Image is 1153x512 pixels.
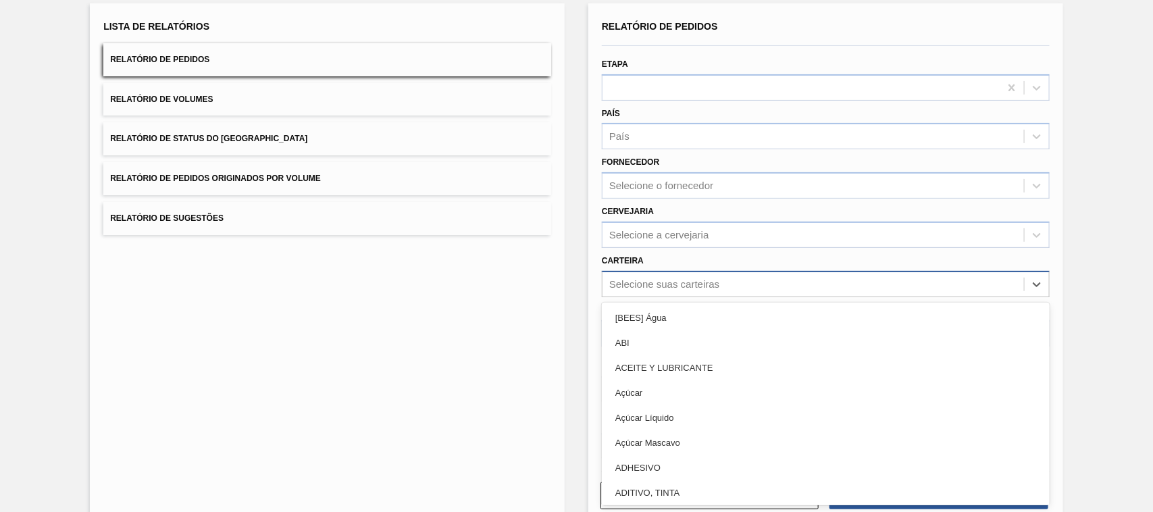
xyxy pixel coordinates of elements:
div: Açúcar Líquido [602,405,1050,430]
button: Relatório de Pedidos Originados por Volume [103,162,551,195]
div: ABI [602,330,1050,355]
button: Relatório de Volumes [103,83,551,116]
label: Cervejaria [602,207,654,216]
div: Açúcar [602,380,1050,405]
span: Relatório de Pedidos [110,55,209,64]
div: Selecione o fornecedor [609,180,713,192]
span: Relatório de Sugestões [110,213,224,223]
label: Fornecedor [602,157,659,167]
button: Relatório de Status do [GEOGRAPHIC_DATA] [103,122,551,155]
div: [BEES] Água [602,305,1050,330]
span: Relatório de Status do [GEOGRAPHIC_DATA] [110,134,307,143]
div: Açúcar Mascavo [602,430,1050,455]
div: ADITIVO, TINTA [602,480,1050,505]
button: Limpar [600,482,819,509]
div: ADHESIVO [602,455,1050,480]
label: Etapa [602,59,628,69]
span: Lista de Relatórios [103,21,209,32]
label: País [602,109,620,118]
span: Relatório de Volumes [110,95,213,104]
label: Carteira [602,256,644,265]
button: Relatório de Sugestões [103,202,551,235]
button: Relatório de Pedidos [103,43,551,76]
div: País [609,131,630,143]
div: ACEITE Y LUBRICANTE [602,355,1050,380]
span: Relatório de Pedidos Originados por Volume [110,174,321,183]
span: Relatório de Pedidos [602,21,718,32]
div: Selecione suas carteiras [609,278,719,290]
div: Selecione a cervejaria [609,229,709,240]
